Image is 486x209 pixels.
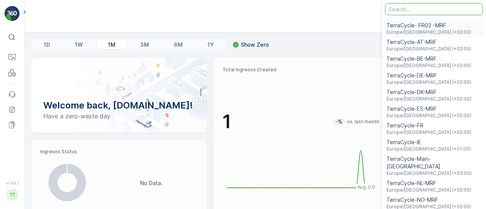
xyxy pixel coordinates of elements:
[387,22,471,29] span: TerraCycle- FR02 -MRF
[44,41,50,49] p: 1D
[387,113,471,119] span: Europe/[GEOGRAPHIC_DATA] (+02:00)
[387,105,471,113] span: TerraCycle-ES-MRF
[387,63,471,69] span: Europe/[GEOGRAPHIC_DATA] (+02:00)
[6,189,19,201] div: TT
[387,155,481,170] span: TerraCycle-Main-[GEOGRAPHIC_DATA]
[335,118,343,126] p: -%
[241,41,269,49] p: Show Zero
[5,187,20,203] button: TT
[387,146,471,152] span: Europe/[GEOGRAPHIC_DATA] (+01:00)
[387,122,471,129] span: TerraCycle-FR
[140,41,149,49] p: 3M
[387,55,471,63] span: TerraCycle-BE-MRF
[140,179,163,187] p: No Data.
[387,79,471,85] span: Europe/[GEOGRAPHIC_DATA] (+02:00)
[387,196,471,204] span: TerraCycle-NO-MRF
[387,88,471,96] span: TerraCycle-DK-MRF
[387,96,471,102] span: Europe/[GEOGRAPHIC_DATA] (+02:00)
[108,41,115,49] p: 1M
[387,46,471,52] span: Europe/[GEOGRAPHIC_DATA] (+02:00)
[387,29,471,35] span: Europe/[GEOGRAPHIC_DATA] (+02:00)
[43,112,194,121] p: Have a zero-waste day
[387,129,471,135] span: Europe/[GEOGRAPHIC_DATA] (+02:00)
[222,110,231,133] p: 1
[385,3,483,15] input: Search...
[387,38,471,46] span: TerraCycle-AT-MRF
[387,72,471,79] span: TerraCycle-DE-MRF
[387,170,481,176] span: Europe/[GEOGRAPHIC_DATA] (+03:00)
[5,181,20,185] span: v 1.48.1
[174,41,183,49] p: 6M
[207,41,214,49] p: 1Y
[387,187,471,193] span: Europe/[GEOGRAPHIC_DATA] (+02:00)
[75,41,83,49] p: 1W
[222,67,380,73] p: Total Ingresos Created
[387,138,471,146] span: TerraCycle-IE
[40,149,197,155] p: Ingresos Status
[347,119,379,125] p: vs. last month
[387,179,471,187] span: TerraCycle-NL-MRF
[43,99,194,112] p: Welcome back, [DOMAIN_NAME]!
[5,6,20,21] img: logo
